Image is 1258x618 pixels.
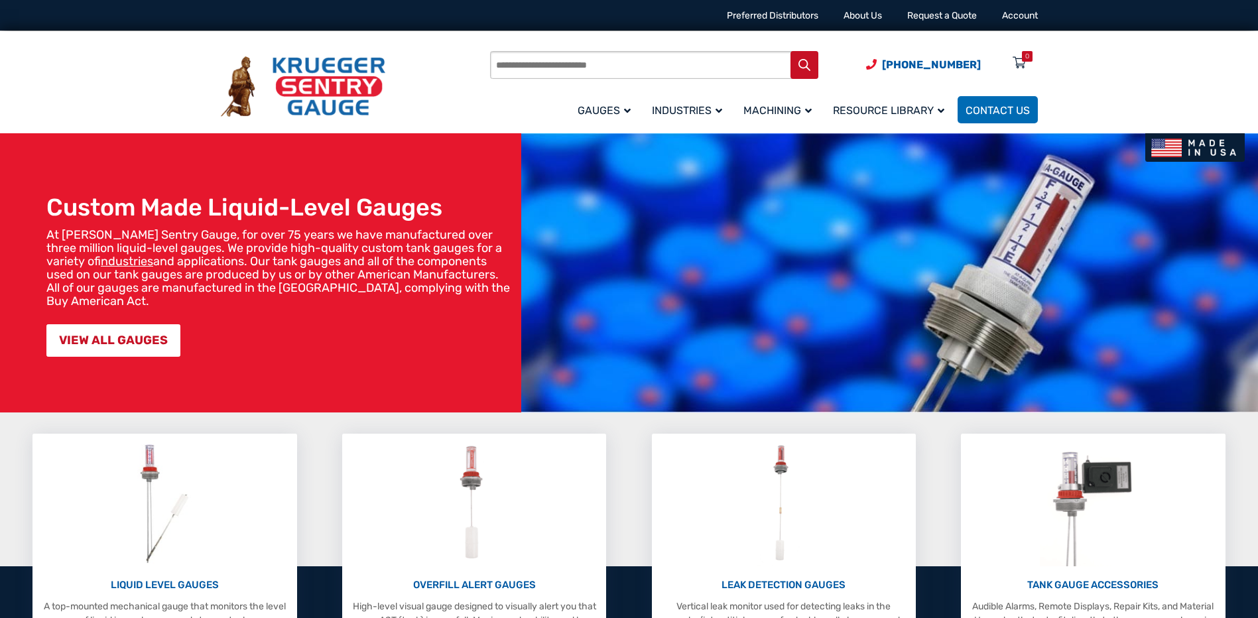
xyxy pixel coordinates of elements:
[46,228,515,308] p: At [PERSON_NAME] Sentry Gauge, for over 75 years we have manufactured over three million liquid-l...
[968,578,1218,593] p: TANK GAUGE ACCESSORIES
[833,104,944,117] span: Resource Library
[445,440,504,566] img: Overfill Alert Gauges
[727,10,818,21] a: Preferred Distributors
[907,10,977,21] a: Request a Quote
[101,254,153,269] a: industries
[644,94,735,125] a: Industries
[1145,133,1245,162] img: Made In USA
[757,440,810,566] img: Leak Detection Gauges
[349,578,599,593] p: OVERFILL ALERT GAUGES
[578,104,631,117] span: Gauges
[882,58,981,71] span: [PHONE_NUMBER]
[39,578,290,593] p: LIQUID LEVEL GAUGES
[570,94,644,125] a: Gauges
[652,104,722,117] span: Industries
[735,94,825,125] a: Machining
[825,94,958,125] a: Resource Library
[1025,51,1029,62] div: 0
[966,104,1030,117] span: Contact Us
[129,440,200,566] img: Liquid Level Gauges
[844,10,882,21] a: About Us
[1040,440,1147,566] img: Tank Gauge Accessories
[46,193,515,221] h1: Custom Made Liquid-Level Gauges
[866,56,981,73] a: Phone Number (920) 434-8860
[1002,10,1038,21] a: Account
[958,96,1038,123] a: Contact Us
[221,56,385,117] img: Krueger Sentry Gauge
[659,578,909,593] p: LEAK DETECTION GAUGES
[743,104,812,117] span: Machining
[46,324,180,357] a: VIEW ALL GAUGES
